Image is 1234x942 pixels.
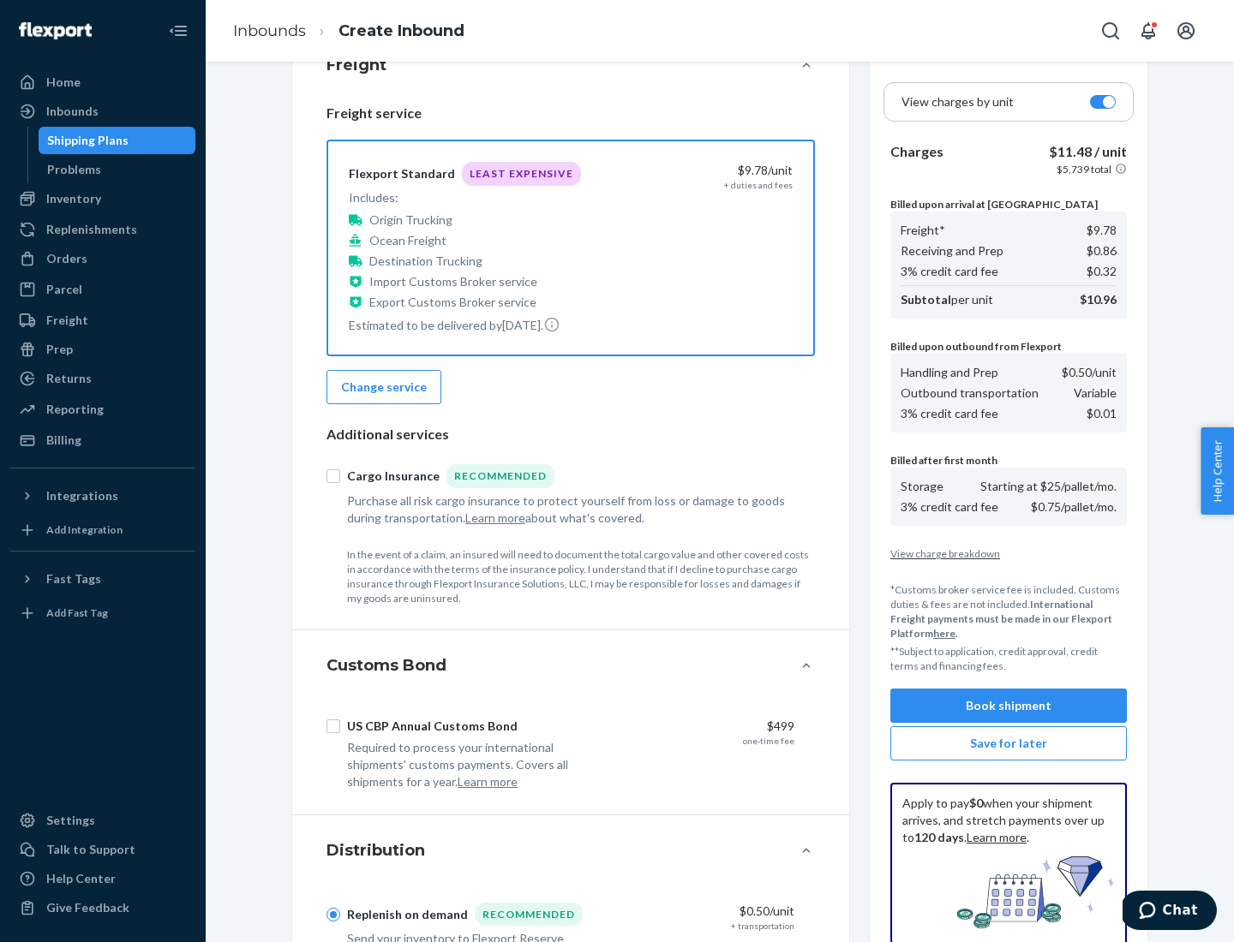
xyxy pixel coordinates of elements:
div: Recommended [446,464,554,487]
a: Replenishments [10,216,195,243]
button: Talk to Support [10,836,195,863]
button: Change service [326,370,441,404]
b: Charges [890,143,943,159]
div: Reporting [46,401,104,418]
button: Close Navigation [161,14,195,48]
div: Flexport Standard [349,165,455,182]
p: $0.86 [1087,242,1117,259]
div: Home [46,74,81,91]
a: Add Fast Tag [10,599,195,627]
a: Billing [10,426,195,454]
p: $0.50 /unit [1062,364,1117,381]
a: Inventory [10,185,195,212]
p: Apply to pay when your shipment arrives, and stretch payments over up to . . [902,795,1115,846]
p: Origin Trucking [369,212,452,229]
a: Settings [10,807,195,834]
div: Inventory [46,190,101,207]
p: Import Customs Broker service [369,273,537,290]
a: Inbounds [233,21,306,40]
div: Replenish on demand [347,906,468,923]
p: Includes: [349,189,581,206]
iframe: Opens a widget where you can chat to one of our agents [1123,891,1217,933]
div: + duties and fees [724,179,793,191]
b: $0 [969,796,983,810]
div: Cargo Insurance [347,468,440,485]
p: Ocean Freight [369,232,446,249]
p: Receiving and Prep [901,242,1003,259]
button: Help Center [1201,427,1234,515]
div: Shipping Plans [47,132,129,149]
button: Open account menu [1169,14,1203,48]
div: Prep [46,341,73,358]
p: *Customs broker service fee is included. Customs duties & fees are not included. [890,582,1127,641]
div: Help Center [46,870,116,887]
div: Talk to Support [46,841,135,858]
button: Integrations [10,482,195,510]
b: International Freight payments must be made in our Flexport Platform . [890,598,1112,640]
div: Replenishments [46,221,137,238]
div: Least Expensive [462,162,581,185]
a: Orders [10,245,195,272]
a: Inbounds [10,98,195,125]
b: 120 days [914,830,964,844]
div: Purchase all risk cargo insurance to protect yourself from loss or damage to goods during transpo... [347,492,794,527]
div: Add Integration [46,522,123,537]
div: $0.50 /unit [616,903,794,920]
p: Freight* [901,222,945,239]
p: Freight service [326,104,815,123]
div: Orders [46,250,87,267]
div: $9.78 /unit [614,162,793,179]
a: Home [10,69,195,96]
button: View charge breakdown [890,546,1127,561]
div: Parcel [46,281,82,298]
p: Estimated to be delivered by [DATE] . [349,316,581,334]
p: Export Customs Broker service [369,294,536,311]
a: Create Inbound [338,21,464,40]
b: Subtotal [901,292,951,307]
h4: Distribution [326,839,425,862]
p: Billed upon outbound from Flexport [890,339,1127,354]
a: Shipping Plans [39,127,196,154]
button: Learn more [465,510,525,527]
p: $10.96 [1080,291,1117,308]
p: Starting at $25/pallet/mo. [980,478,1117,495]
input: Cargo InsuranceRecommended [326,469,340,483]
button: Learn more [458,773,518,790]
a: Help Center [10,865,195,892]
p: Billed upon arrival at [GEOGRAPHIC_DATA] [890,197,1127,212]
p: Billed after first month [890,453,1127,468]
a: here [933,627,955,640]
p: In the event of a claim, an insured will need to document the total cargo value and other covered... [347,547,815,606]
div: Settings [46,812,95,829]
p: 3% credit card fee [901,498,998,516]
button: Give Feedback [10,894,195,921]
div: Returns [46,370,92,387]
p: $0.75/pallet/mo. [1031,498,1117,516]
div: Required to process your international shipments' customs payments. Covers all shipments for a year. [347,739,602,790]
h4: Customs Bond [326,654,446,677]
p: Variable [1074,385,1117,402]
p: Additional services [326,425,815,444]
img: Flexport logo [19,22,92,39]
div: Give Feedback [46,899,129,916]
a: Freight [10,307,195,334]
div: Billing [46,432,81,449]
div: Fast Tags [46,570,101,587]
a: Problems [39,156,196,183]
p: **Subject to application, credit approval, credit terms and financing fees. [890,644,1127,673]
div: + transportation [731,920,794,932]
h4: Freight [326,54,386,76]
p: $9.78 [1087,222,1117,239]
div: Freight [46,312,88,329]
input: Replenish on demandRecommended [326,908,340,921]
button: Open notifications [1131,14,1165,48]
p: 3% credit card fee [901,405,998,422]
p: $0.01 [1087,405,1117,422]
p: per unit [901,291,993,308]
input: US CBP Annual Customs Bond [326,719,340,733]
div: Problems [47,161,101,178]
p: Storage [901,478,943,495]
a: Prep [10,336,195,363]
p: Handling and Prep [901,364,998,381]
